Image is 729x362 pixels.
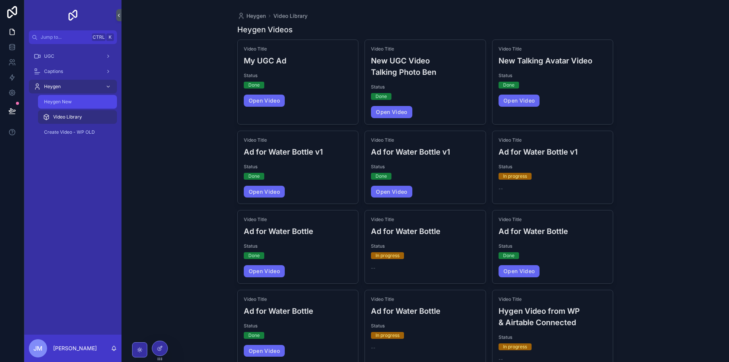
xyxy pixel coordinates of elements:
a: Video TitleAd for Water BottleStatusDoneOpen Video [492,210,614,284]
span: Status [244,323,352,329]
span: Status [499,164,607,170]
h3: Ad for Water Bottle [244,305,352,317]
span: -- [371,345,376,351]
a: Open Video [371,186,412,198]
div: Done [248,332,260,339]
a: Video Library [273,12,308,20]
div: In progress [503,173,527,180]
span: Heygen [44,84,61,90]
a: Video TitleAd for Water Bottle v1StatusDoneOpen Video [364,131,486,204]
div: Done [503,82,514,89]
a: Open Video [244,265,285,277]
span: Video Title [499,296,607,302]
span: Captions [44,68,63,74]
img: App logo [67,9,79,21]
a: UGC [29,49,117,63]
span: Status [371,164,480,170]
span: Video Title [371,137,480,143]
h3: Ad for Water Bottle v1 [499,146,607,158]
div: In progress [376,252,399,259]
a: Video TitleMy UGC AdStatusDoneOpen Video [237,40,359,125]
span: Heygen New [44,99,72,105]
span: Video Title [244,217,352,223]
a: Open Video [499,265,540,277]
span: Jump to... [41,34,89,40]
span: Ctrl [92,33,106,41]
div: In progress [503,343,527,350]
span: Video Library [53,114,82,120]
span: JM [33,344,43,353]
div: Done [248,173,260,180]
a: Video TitleAd for Water Bottle v1StatusIn progress-- [492,131,614,204]
a: Open Video [244,186,285,198]
span: Status [499,73,607,79]
span: Video Title [244,46,352,52]
div: scrollable content [24,44,121,149]
span: Status [244,73,352,79]
span: -- [499,186,503,192]
span: Status [499,334,607,340]
a: Heygen [237,12,266,20]
a: Video Library [38,110,117,124]
span: Heygen [246,12,266,20]
div: Done [503,252,514,259]
span: Status [244,164,352,170]
span: UGC [44,53,54,59]
a: Video TitleNew Talking Avatar VideoStatusDoneOpen Video [492,40,614,125]
a: Video TitleAd for Water BottleStatusIn progress-- [364,210,486,284]
a: Open Video [244,95,285,107]
span: Create Video - WP OLD [44,129,95,135]
span: Status [244,243,352,249]
div: Done [248,252,260,259]
h3: Ad for Water Bottle [499,226,607,237]
span: -- [371,265,376,271]
div: Done [248,82,260,89]
div: In progress [376,332,399,339]
span: Video Title [499,137,607,143]
a: Video TitleAd for Water Bottle v1StatusDoneOpen Video [237,131,359,204]
a: Captions [29,65,117,78]
div: Done [376,173,387,180]
span: K [107,34,113,40]
a: Video TitleAd for Water BottleStatusDoneOpen Video [237,210,359,284]
a: Open Video [371,106,412,118]
h3: Ad for Water Bottle [371,305,480,317]
span: Video Title [244,296,352,302]
a: Heygen [29,80,117,93]
span: Video Title [371,46,480,52]
h3: Ad for Water Bottle v1 [244,146,352,158]
span: Video Title [499,217,607,223]
h3: Ad for Water Bottle [244,226,352,237]
h3: Ad for Water Bottle v1 [371,146,480,158]
div: Done [376,93,387,100]
span: Video Title [244,137,352,143]
button: Jump to...CtrlK [29,30,117,44]
span: Video Title [371,217,480,223]
span: Video Title [371,296,480,302]
h3: My UGC Ad [244,55,352,66]
h3: New Talking Avatar Video [499,55,607,66]
a: Open Video [244,345,285,357]
span: Status [371,243,480,249]
span: Video Title [499,46,607,52]
a: Open Video [499,95,540,107]
p: [PERSON_NAME] [53,345,97,352]
a: Video TitleNew UGC Video Talking Photo BenStatusDoneOpen Video [364,40,486,125]
span: Status [499,243,607,249]
h3: Ad for Water Bottle [371,226,480,237]
h1: Heygen Videos [237,24,293,35]
h3: Hygen Video from WP & Airtable Connected [499,305,607,328]
a: Heygen New [38,95,117,109]
span: Status [371,323,480,329]
a: Create Video - WP OLD [38,125,117,139]
span: Status [371,84,480,90]
h3: New UGC Video Talking Photo Ben [371,55,480,78]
